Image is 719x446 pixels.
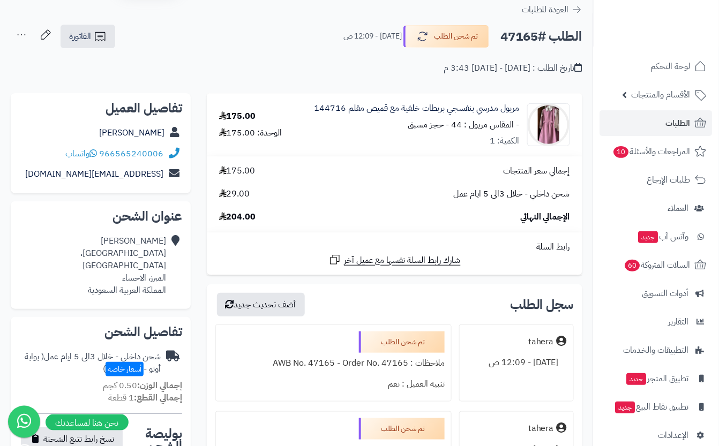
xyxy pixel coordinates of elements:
img: logo-2.png [646,8,709,31]
span: ( بوابة أوتو - ) [25,350,161,375]
span: وآتس آب [638,229,689,244]
div: ملاحظات : AWB No. 47165 - Order No. 47165 [222,353,445,374]
div: الكمية: 1 [490,135,519,147]
span: 29.00 [219,188,250,200]
div: tahera [528,422,554,435]
div: تم شحن الطلب [359,418,445,440]
span: لوحة التحكم [651,59,691,74]
span: شحن داخلي - خلال 3الى 5 ايام عمل [453,188,570,200]
h2: الطلب #47165 [500,26,582,48]
span: شارك رابط السلة نفسها مع عميل آخر [344,254,461,267]
span: العملاء [668,201,689,216]
span: نسخ رابط تتبع الشحنة [43,433,114,445]
small: - المقاس مريول : 44 - حجز مسبق [408,118,519,131]
span: التقارير [669,314,689,329]
a: تطبيق نقاط البيعجديد [600,394,713,420]
span: 10 [614,146,629,158]
a: واتساب [65,147,97,160]
div: الوحدة: 175.00 [219,127,282,139]
span: الأقسام والمنتجات [632,87,691,102]
small: [DATE] - 12:09 ص [343,31,402,42]
a: أدوات التسويق [600,281,713,306]
span: العودة للطلبات [522,3,569,16]
div: تنبيه العميل : نعم [222,374,445,395]
h3: سجل الطلب [510,298,574,311]
div: tahera [528,336,554,348]
div: شحن داخلي - خلال 3الى 5 ايام عمل [19,351,161,375]
span: إجمالي سعر المنتجات [503,165,570,177]
span: أسعار خاصة [106,362,144,376]
img: 1754036306-IMG_2329-90x90.jpeg [528,103,570,146]
strong: إجمالي القطع: [134,391,182,404]
div: رابط السلة [211,241,578,253]
div: [PERSON_NAME] [GEOGRAPHIC_DATA]، [GEOGRAPHIC_DATA] المبرز، الاحساء المملكة العربية السعودية [19,235,166,296]
a: العملاء [600,195,713,221]
span: جديد [639,231,658,243]
button: أضف تحديث جديد [217,293,305,316]
span: أدوات التسويق [642,286,689,301]
span: الفاتورة [69,30,91,43]
span: الإعدادات [658,428,689,443]
a: المراجعات والأسئلة10 [600,139,713,164]
span: تطبيق المتجر [626,371,689,386]
a: لوحة التحكم [600,54,713,79]
span: جديد [616,402,635,413]
a: مريول مدرسي بنفسجي بربطات خلفية مع قميص مقلم 144716 [314,102,519,115]
span: التطبيقات والخدمات [624,343,689,358]
a: [EMAIL_ADDRESS][DOMAIN_NAME] [25,168,163,180]
a: وآتس آبجديد [600,224,713,250]
span: جديد [627,373,647,385]
div: [DATE] - 12:09 ص [466,352,567,373]
span: السلات المتروكة [624,258,691,273]
span: طلبات الإرجاع [647,172,691,187]
a: التقارير [600,309,713,335]
h2: تفاصيل الشحن [19,326,182,338]
a: العودة للطلبات [522,3,582,16]
button: تم شحن الطلب [403,25,489,48]
a: طلبات الإرجاع [600,167,713,193]
a: 966565240006 [99,147,163,160]
a: الفاتورة [61,25,115,48]
small: 0.50 كجم [103,379,182,392]
span: تطبيق نقاط البيع [615,399,689,414]
small: 1 قطعة [108,391,182,404]
span: الطلبات [666,116,691,131]
a: شارك رابط السلة نفسها مع عميل آخر [328,253,461,267]
h2: تفاصيل العميل [19,102,182,115]
h2: عنوان الشحن [19,210,182,223]
strong: إجمالي الوزن: [137,379,182,392]
span: 175.00 [219,165,256,177]
span: 204.00 [219,211,256,223]
span: 60 [625,260,640,271]
div: 175.00 [219,110,256,123]
div: تم شحن الطلب [359,331,445,353]
div: تاريخ الطلب : [DATE] - [DATE] 3:43 م [444,62,582,74]
a: [PERSON_NAME] [99,126,164,139]
a: السلات المتروكة60 [600,252,713,278]
a: التطبيقات والخدمات [600,337,713,363]
a: الطلبات [600,110,713,136]
a: تطبيق المتجرجديد [600,366,713,391]
span: المراجعات والأسئلة [613,144,691,159]
span: الإجمالي النهائي [520,211,570,223]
